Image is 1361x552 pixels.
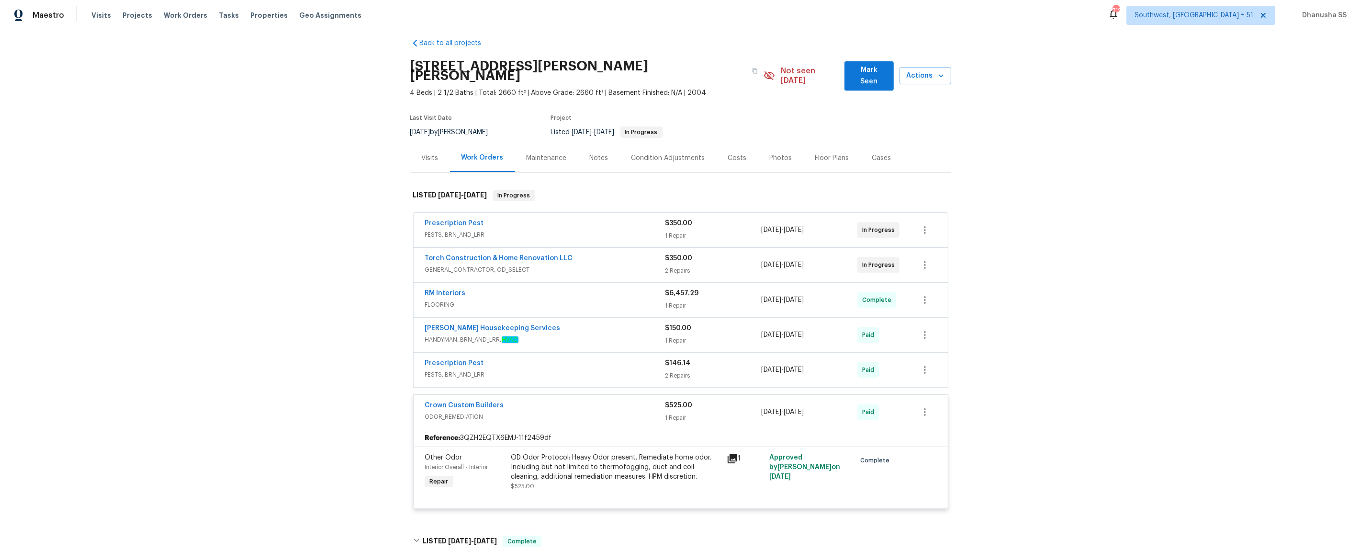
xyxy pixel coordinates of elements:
span: Interior Overall - Interior [425,464,488,470]
div: Cases [872,153,891,163]
span: - [761,365,804,375]
span: [DATE] [784,332,804,338]
span: [DATE] [439,192,461,198]
a: [PERSON_NAME] Housekeeping Services [425,325,561,332]
div: 1 Repair [665,413,762,423]
span: [DATE] [761,332,781,338]
span: [DATE] [448,538,471,544]
span: [DATE] [474,538,497,544]
div: 2 Repairs [665,266,762,276]
span: ODOR_REMEDIATION [425,412,665,422]
span: - [761,295,804,305]
div: 1 Repair [665,336,762,345]
span: [DATE] [784,262,804,268]
span: Complete [504,537,540,546]
span: Complete [860,456,893,465]
div: Visits [422,153,439,163]
button: Copy Address [746,62,764,80]
span: [DATE] [595,129,615,136]
span: Complete [862,295,895,305]
h2: [STREET_ADDRESS][PERSON_NAME][PERSON_NAME] [410,61,747,80]
span: PESTS, BRN_AND_LRR [425,370,665,379]
span: $150.00 [665,325,692,332]
span: Maestro [33,11,64,20]
span: Not seen [DATE] [781,66,839,85]
span: [DATE] [784,297,804,303]
span: Actions [907,70,944,82]
span: Work Orders [164,11,207,20]
div: 2 Repairs [665,371,762,380]
span: Geo Assignments [299,11,361,20]
span: Last Visit Date [410,115,452,121]
span: [DATE] [769,473,791,480]
span: - [761,407,804,417]
span: - [761,330,804,340]
span: [DATE] [464,192,487,198]
span: Other Odor [425,454,462,461]
span: Visits [91,11,111,20]
span: [DATE] [572,129,592,136]
div: 712 [1113,6,1119,15]
span: Southwest, [GEOGRAPHIC_DATA] + 51 [1135,11,1253,20]
span: - [572,129,615,136]
span: [DATE] [761,227,781,233]
span: $525.00 [511,483,535,489]
span: [DATE] [784,227,804,233]
span: [DATE] [761,262,781,268]
span: 4 Beds | 2 1/2 Baths | Total: 2660 ft² | Above Grade: 2660 ft² | Basement Finished: N/A | 2004 [410,88,764,98]
span: In Progress [621,129,662,135]
span: Properties [250,11,288,20]
span: [DATE] [761,409,781,415]
span: Paid [862,407,878,417]
span: - [439,192,487,198]
span: Repair [426,477,452,486]
div: Condition Adjustments [631,153,705,163]
h6: LISTED [413,190,487,201]
a: Back to all projects [410,38,502,48]
span: - [761,260,804,270]
em: HVAC [502,336,518,343]
span: PESTS, BRN_AND_LRR [425,230,665,240]
div: Photos [770,153,792,163]
div: 1 [727,453,764,464]
span: Dhanusha SS [1298,11,1347,20]
a: RM Interiors [425,290,466,297]
span: [DATE] [761,367,781,373]
div: 1 Repair [665,301,762,310]
h6: LISTED [423,536,497,547]
button: Actions [900,67,951,85]
a: Torch Construction & Home Renovation LLC [425,255,573,262]
span: GENERAL_CONTRACTOR, OD_SELECT [425,265,665,275]
span: Project [551,115,572,121]
span: Paid [862,365,878,375]
span: $6,457.29 [665,290,699,297]
div: 1 Repair [665,231,762,241]
span: Mark Seen [852,64,886,88]
div: Floor Plans [815,153,849,163]
b: Reference: [425,433,461,443]
span: [DATE] [761,297,781,303]
div: by [PERSON_NAME] [410,126,500,138]
span: - [448,538,497,544]
div: 3QZH2EQTX6EMJ-11f2459df [414,429,948,447]
span: In Progress [862,260,899,270]
div: LISTED [DATE]-[DATE]In Progress [410,180,951,211]
span: Tasks [219,12,239,19]
span: Projects [123,11,152,20]
div: OD Odor Protocol: Heavy Odor present. Remediate home odor. Including but not limited to thermofog... [511,453,721,482]
div: Notes [590,153,608,163]
span: Approved by [PERSON_NAME] on [769,454,840,480]
span: $146.14 [665,360,691,367]
span: - [761,225,804,235]
span: HANDYMAN, BRN_AND_LRR, [425,335,665,345]
span: Paid [862,330,878,340]
span: In Progress [494,191,534,200]
span: $525.00 [665,402,693,409]
span: Listed [551,129,663,136]
span: [DATE] [784,409,804,415]
span: $350.00 [665,220,693,227]
span: FLOORING [425,300,665,310]
a: Prescription Pest [425,360,484,367]
span: In Progress [862,225,899,235]
span: [DATE] [410,129,430,136]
